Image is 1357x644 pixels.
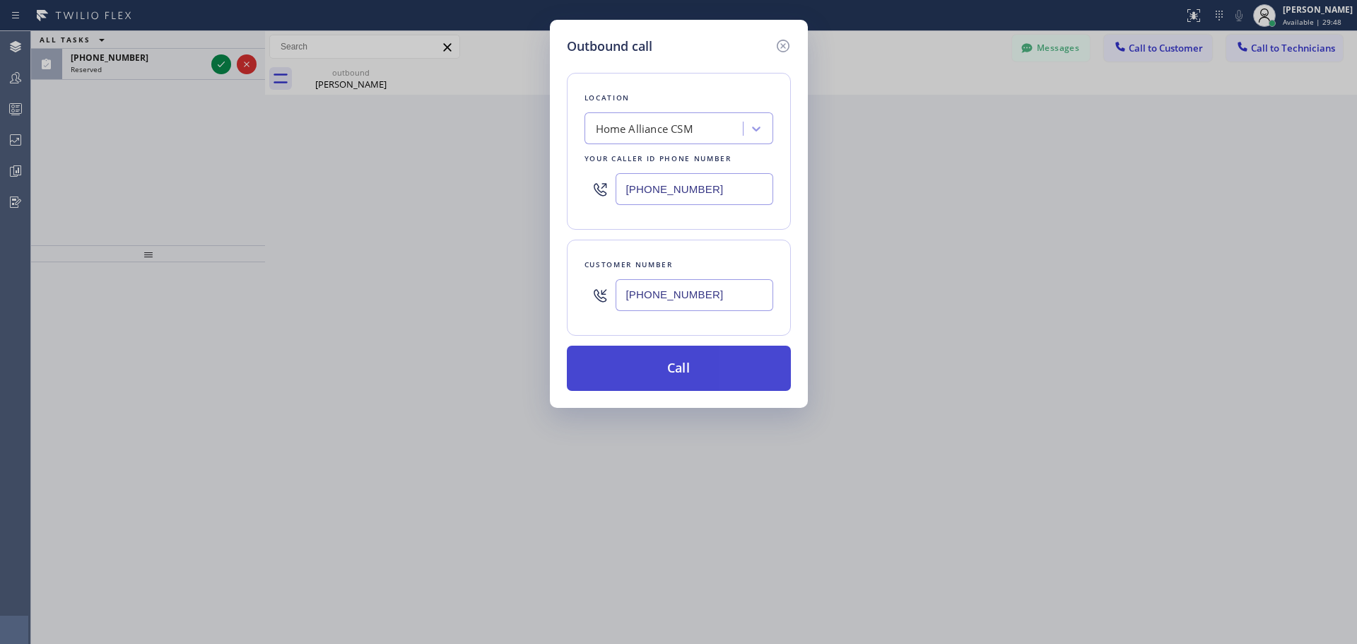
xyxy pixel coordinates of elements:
input: (123) 456-7890 [616,173,773,205]
h5: Outbound call [567,37,652,56]
div: Customer number [584,257,773,272]
div: Your caller id phone number [584,151,773,166]
input: (123) 456-7890 [616,279,773,311]
button: Call [567,346,791,391]
div: Location [584,90,773,105]
div: Home Alliance CSM [596,121,693,137]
